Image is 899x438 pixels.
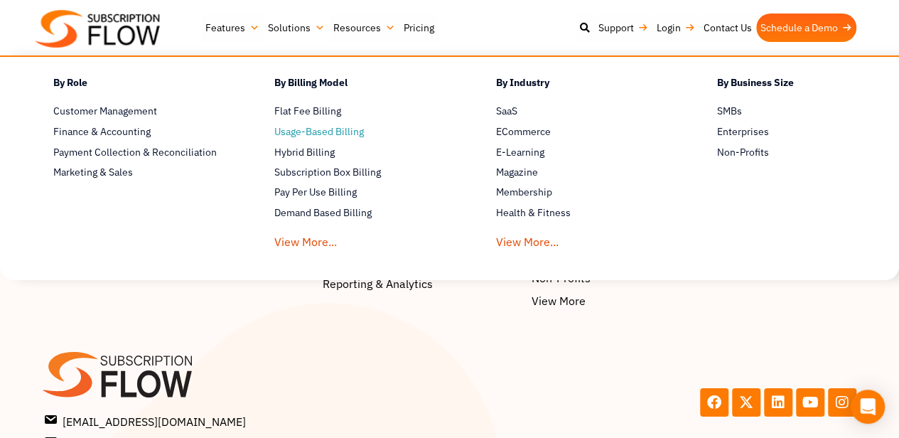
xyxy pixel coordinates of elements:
a: Non-Profits [717,144,888,161]
span: ECommerce [496,124,551,139]
a: Usage-Based Billing [274,123,446,140]
a: SMBs [717,102,888,119]
a: Schedule a Demo [756,14,856,42]
img: Subscriptionflow [36,10,160,48]
h4: By Industry [496,75,667,95]
a: Customer Management [53,102,225,119]
h4: By Billing Model [274,75,446,95]
h4: By Business Size [717,75,888,95]
span: Enterprises [717,124,769,139]
span: E-Learning [496,145,544,160]
a: Flat Fee Billing [274,102,446,119]
span: Marketing & Sales [53,165,133,180]
span: SMBs [717,104,742,119]
a: Support [594,14,652,42]
span: Non-Profits [717,145,769,160]
a: Membership [496,184,667,201]
a: Contact Us [699,14,756,42]
a: Payment Collection & Reconciliation [53,144,225,161]
span: Hybrid Billing [274,145,335,160]
a: ECommerce [496,123,667,140]
h4: By Role [53,75,225,95]
span: Reporting & Analytics [323,276,433,293]
a: Features [201,14,264,42]
a: Finance & Accounting [53,123,225,140]
a: View More [531,293,691,310]
a: View More... [274,225,337,252]
a: SaaS [496,102,667,119]
span: Finance & Accounting [53,124,151,139]
a: Subscription Box Billing [274,164,446,181]
a: Login [652,14,699,42]
span: Usage-Based Billing [274,124,364,139]
span: SaaS [496,104,517,119]
a: Magazine [496,164,667,181]
img: SF-logo [43,353,192,398]
a: Solutions [264,14,329,42]
a: [EMAIL_ADDRESS][DOMAIN_NAME] [45,412,446,430]
a: Pricing [399,14,438,42]
div: Open Intercom Messenger [851,390,885,424]
a: Demand Based Billing [274,205,446,222]
span: View More [531,293,585,310]
a: Pay Per Use Billing [274,184,446,201]
span: Subscription Box Billing [274,165,381,180]
a: Hybrid Billing [274,144,446,161]
a: Marketing & Sales [53,164,225,181]
a: E-Learning [496,144,667,161]
span: Customer Management [53,104,157,119]
a: Enterprises [717,123,888,140]
span: Flat Fee Billing [274,104,341,119]
span: [EMAIL_ADDRESS][DOMAIN_NAME] [45,412,246,430]
a: Reporting & Analytics [323,276,517,293]
span: Payment Collection & Reconciliation [53,145,217,160]
a: Resources [329,14,399,42]
a: View More... [496,225,559,252]
a: Health & Fitness [496,205,667,222]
